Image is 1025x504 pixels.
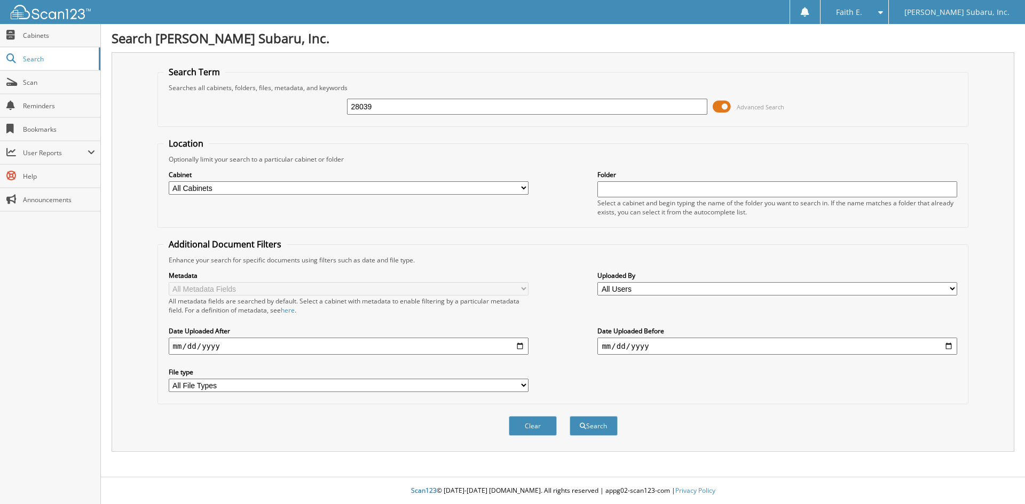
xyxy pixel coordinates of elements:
[163,66,225,78] legend: Search Term
[23,148,88,157] span: User Reports
[163,138,209,149] legend: Location
[23,54,93,63] span: Search
[169,297,529,315] div: All metadata fields are searched by default. Select a cabinet with metadata to enable filtering b...
[281,306,295,315] a: here
[597,326,957,335] label: Date Uploaded Before
[675,486,715,495] a: Privacy Policy
[23,195,95,204] span: Announcements
[23,78,95,87] span: Scan
[737,103,784,111] span: Advanced Search
[163,255,963,265] div: Enhance your search for specific documents using filters such as date and file type.
[597,198,957,217] div: Select a cabinet and begin typing the name of the folder you want to search in. If the name match...
[597,170,957,179] label: Folder
[169,170,529,179] label: Cabinet
[169,338,529,355] input: start
[904,9,1010,15] span: [PERSON_NAME] Subaru, Inc.
[509,416,557,436] button: Clear
[163,83,963,92] div: Searches all cabinets, folders, files, metadata, and keywords
[23,31,95,40] span: Cabinets
[411,486,437,495] span: Scan123
[570,416,618,436] button: Search
[163,238,287,250] legend: Additional Document Filters
[597,338,957,355] input: end
[23,101,95,110] span: Reminders
[169,271,529,280] label: Metadata
[163,155,963,164] div: Optionally limit your search to a particular cabinet or folder
[11,5,91,19] img: scan123-logo-white.svg
[112,29,1014,47] h1: Search [PERSON_NAME] Subaru, Inc.
[101,478,1025,504] div: © [DATE]-[DATE] [DOMAIN_NAME]. All rights reserved | appg02-scan123-com |
[23,172,95,181] span: Help
[836,9,862,15] span: Faith E.
[597,271,957,280] label: Uploaded By
[169,326,529,335] label: Date Uploaded After
[23,125,95,134] span: Bookmarks
[169,367,529,377] label: File type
